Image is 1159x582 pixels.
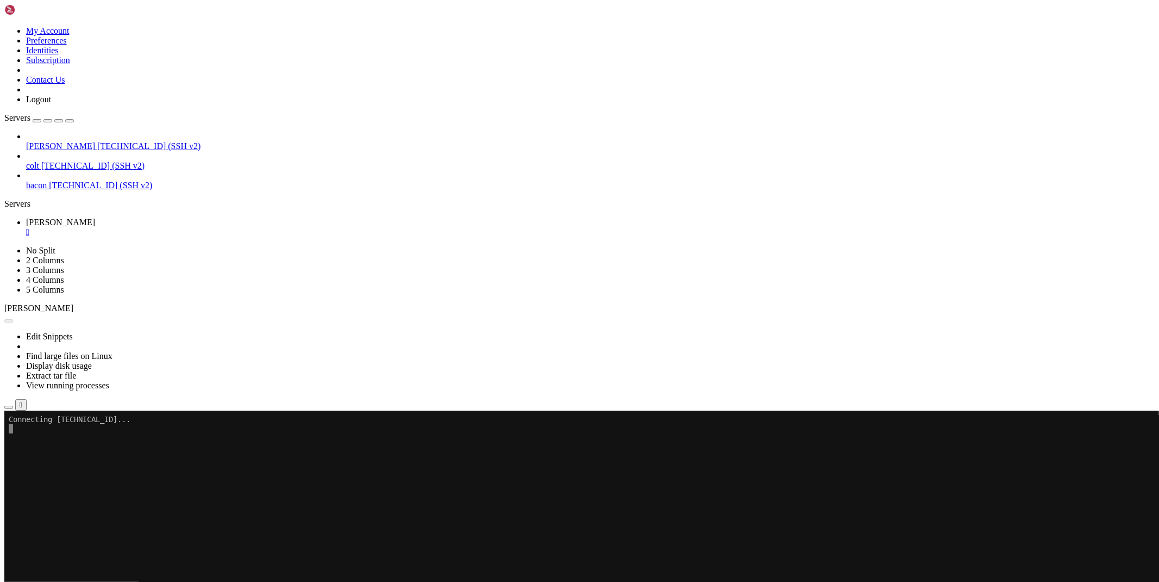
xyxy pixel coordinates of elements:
[49,181,152,190] span: [TECHNICAL_ID] (SSH v2)
[26,371,76,380] a: Extract tar file
[26,132,1155,151] li: [PERSON_NAME] [TECHNICAL_ID] (SSH v2)
[26,361,92,370] a: Display disk usage
[26,141,1155,151] a: [PERSON_NAME] [TECHNICAL_ID] (SSH v2)
[26,161,39,170] span: colt
[4,199,1155,209] div: Servers
[4,304,73,313] span: [PERSON_NAME]
[26,181,1155,190] a: bacon [TECHNICAL_ID] (SSH v2)
[26,55,70,65] a: Subscription
[26,141,95,151] span: [PERSON_NAME]
[26,36,67,45] a: Preferences
[4,4,1017,14] x-row: Connecting [TECHNICAL_ID]...
[26,351,112,361] a: Find large files on Linux
[26,181,47,190] span: bacon
[26,46,59,55] a: Identities
[26,151,1155,171] li: colt [TECHNICAL_ID] (SSH v2)
[26,246,55,255] a: No Split
[26,95,51,104] a: Logout
[26,256,64,265] a: 2 Columns
[20,401,22,409] div: 
[4,14,9,23] div: (0, 1)
[4,113,30,122] span: Servers
[41,161,145,170] span: [TECHNICAL_ID] (SSH v2)
[26,227,1155,237] a: 
[26,75,65,84] a: Contact Us
[4,4,67,15] img: Shellngn
[26,26,70,35] a: My Account
[15,399,27,411] button: 
[26,381,109,390] a: View running processes
[4,113,74,122] a: Servers
[26,161,1155,171] a: colt [TECHNICAL_ID] (SSH v2)
[26,285,64,294] a: 5 Columns
[97,141,201,151] span: [TECHNICAL_ID] (SSH v2)
[26,275,64,284] a: 4 Columns
[26,218,1155,237] a: maus
[26,265,64,275] a: 3 Columns
[26,171,1155,190] li: bacon [TECHNICAL_ID] (SSH v2)
[26,218,95,227] span: [PERSON_NAME]
[26,332,73,341] a: Edit Snippets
